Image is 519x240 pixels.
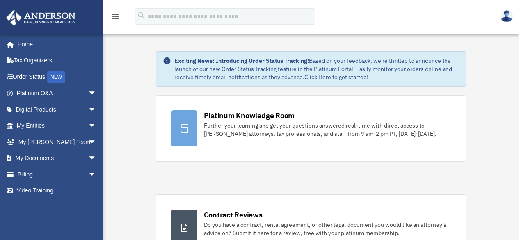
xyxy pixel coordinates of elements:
[6,53,109,69] a: Tax Organizers
[4,10,78,26] img: Anderson Advisors Platinum Portal
[6,36,105,53] a: Home
[111,11,121,21] i: menu
[88,85,105,102] span: arrow_drop_down
[6,183,109,199] a: Video Training
[6,118,109,134] a: My Entitiesarrow_drop_down
[88,118,105,135] span: arrow_drop_down
[88,101,105,118] span: arrow_drop_down
[137,11,146,20] i: search
[204,121,451,138] div: Further your learning and get your questions answered real-time with direct access to [PERSON_NAM...
[204,210,263,220] div: Contract Reviews
[6,85,109,102] a: Platinum Q&Aarrow_drop_down
[174,57,309,64] strong: Exciting News: Introducing Order Status Tracking!
[6,101,109,118] a: Digital Productsarrow_drop_down
[174,57,459,81] div: Based on your feedback, we're thrilled to announce the launch of our new Order Status Tracking fe...
[6,69,109,85] a: Order StatusNEW
[6,166,109,183] a: Billingarrow_drop_down
[156,95,466,162] a: Platinum Knowledge Room Further your learning and get your questions answered real-time with dire...
[6,134,109,150] a: My [PERSON_NAME] Teamarrow_drop_down
[88,166,105,183] span: arrow_drop_down
[88,134,105,151] span: arrow_drop_down
[501,10,513,22] img: User Pic
[304,73,368,81] a: Click Here to get started!
[204,221,451,237] div: Do you have a contract, rental agreement, or other legal document you would like an attorney's ad...
[88,150,105,167] span: arrow_drop_down
[6,150,109,167] a: My Documentsarrow_drop_down
[111,14,121,21] a: menu
[204,110,295,121] div: Platinum Knowledge Room
[47,71,65,83] div: NEW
